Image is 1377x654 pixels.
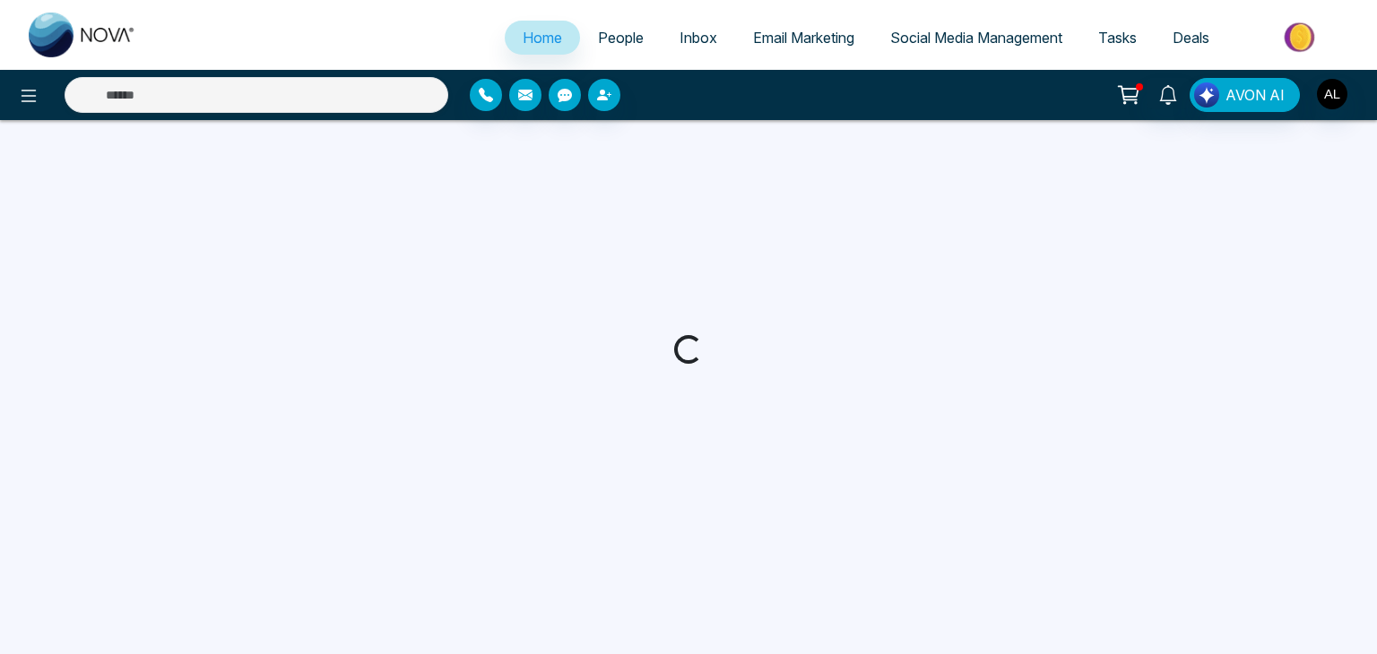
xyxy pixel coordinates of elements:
img: User Avatar [1317,79,1347,109]
a: Inbox [662,21,735,55]
span: AVON AI [1225,84,1285,106]
span: Tasks [1098,29,1137,47]
a: Email Marketing [735,21,872,55]
span: Deals [1173,29,1209,47]
img: Nova CRM Logo [29,13,136,57]
a: Home [505,21,580,55]
span: Email Marketing [753,29,854,47]
a: Tasks [1080,21,1155,55]
img: Lead Flow [1194,82,1219,108]
a: Deals [1155,21,1227,55]
img: Market-place.gif [1236,17,1366,57]
a: Social Media Management [872,21,1080,55]
button: AVON AI [1190,78,1300,112]
span: Home [523,29,562,47]
span: Inbox [680,29,717,47]
a: People [580,21,662,55]
span: Social Media Management [890,29,1062,47]
span: People [598,29,644,47]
